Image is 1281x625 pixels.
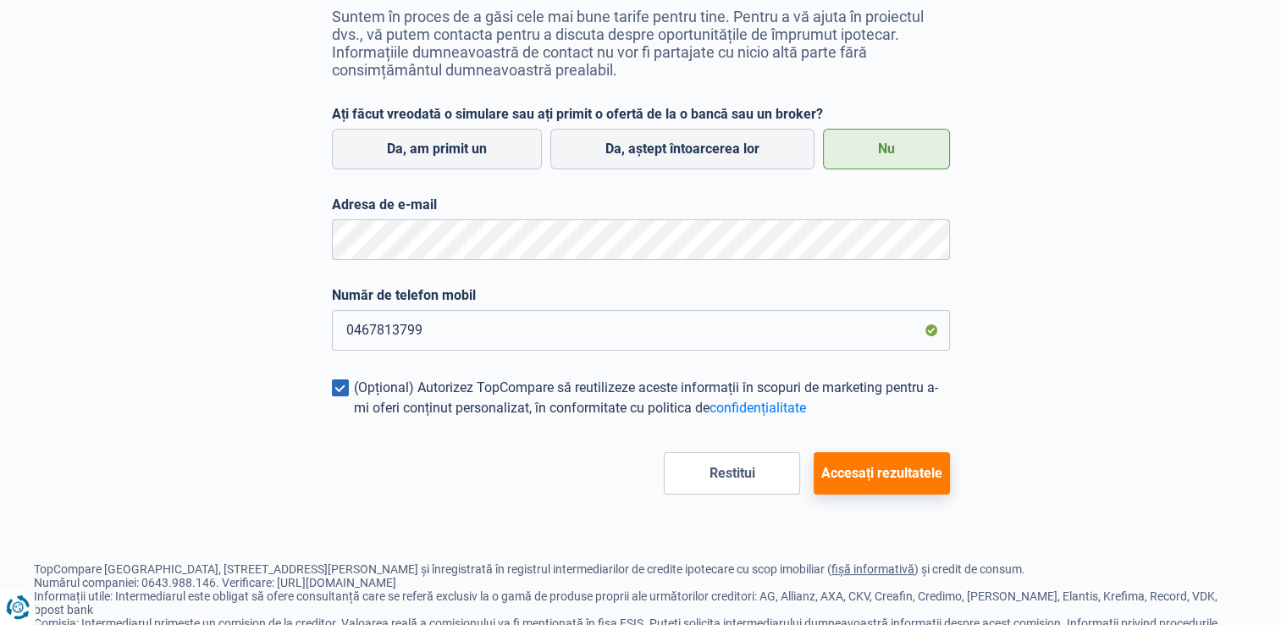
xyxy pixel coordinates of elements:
input: 0401020304 [332,310,950,351]
button: Accesați rezultatele [814,452,950,495]
label: Adresa de e-mail [332,196,950,213]
p: Suntem în proces de a găsi cele mai bune tarife pentru tine. Pentru a vă ajuta în proiectul dvs.,... [332,8,950,79]
label: Da, am primit un [332,129,542,169]
label: Ați făcut vreodată o simulare sau ați primit o ofertă de la o bancă sau un broker? [332,106,950,122]
label: Nu [823,129,950,169]
label: Da, aștept întoarcerea lor [550,129,814,169]
button: Restitui [664,452,800,495]
a: confidențialitate [710,400,806,416]
img: Susținut [4,436,5,437]
a: fișă informativă [831,562,914,576]
div: (Opțional) Autorizez TopCompare să reutilizeze aceste informații în scopuri de marketing pentru a... [354,378,950,418]
label: Număr de telefon mobil [332,287,950,303]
